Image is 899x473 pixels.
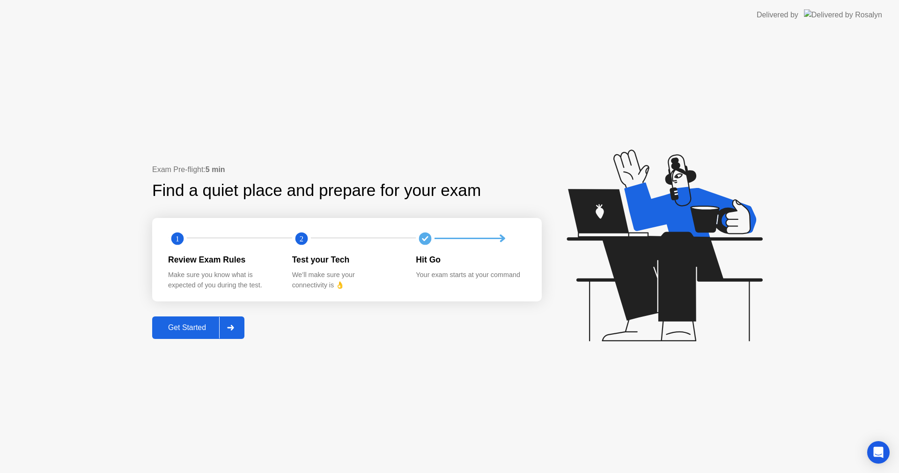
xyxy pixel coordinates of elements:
div: Your exam starts at your command [416,270,525,280]
img: Delivered by Rosalyn [804,9,882,20]
div: Get Started [155,323,219,332]
b: 5 min [206,165,225,173]
text: 2 [300,234,303,243]
div: Test your Tech [292,254,401,266]
button: Get Started [152,316,244,339]
div: Delivered by [757,9,798,21]
text: 1 [176,234,179,243]
div: We’ll make sure your connectivity is 👌 [292,270,401,290]
div: Exam Pre-flight: [152,164,542,175]
div: Open Intercom Messenger [867,441,890,464]
div: Make sure you know what is expected of you during the test. [168,270,277,290]
div: Find a quiet place and prepare for your exam [152,178,482,203]
div: Review Exam Rules [168,254,277,266]
div: Hit Go [416,254,525,266]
